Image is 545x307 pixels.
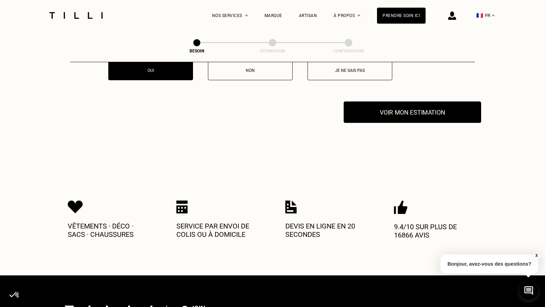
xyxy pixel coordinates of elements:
p: Service par envoi de colis ou à domicile [176,222,260,239]
p: 9.4/10 sur plus de 16866 avis [394,223,477,239]
button: X [533,252,540,259]
img: Icon [394,200,408,214]
img: menu déroulant [492,15,495,16]
p: Oui [112,68,189,73]
div: Estimation [238,49,307,53]
img: Logo du service de couturière Tilli [47,12,105,19]
button: Je ne sais pas [308,60,392,80]
button: Oui [108,60,193,80]
a: Marque [265,13,282,18]
p: Je ne sais pas [311,68,388,73]
div: Confirmation [314,49,383,53]
p: Bonjour, avez-vous des questions? [441,254,538,274]
p: Devis en ligne en 20 secondes [285,222,369,239]
a: Artisan [299,13,317,18]
img: Menu déroulant à propos [358,15,360,16]
img: icône connexion [448,11,456,20]
img: Icon [68,200,83,214]
img: Icon [176,200,188,214]
a: Prendre soin ici [377,8,426,24]
img: Icon [285,200,297,214]
p: Non [212,68,289,73]
span: 🇫🇷 [476,12,483,19]
p: Vêtements · Déco · Sacs · Chaussures [68,222,151,239]
div: Besoin [162,49,232,53]
button: Non [208,60,293,80]
img: Menu déroulant [245,15,248,16]
button: Voir mon estimation [344,101,481,123]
